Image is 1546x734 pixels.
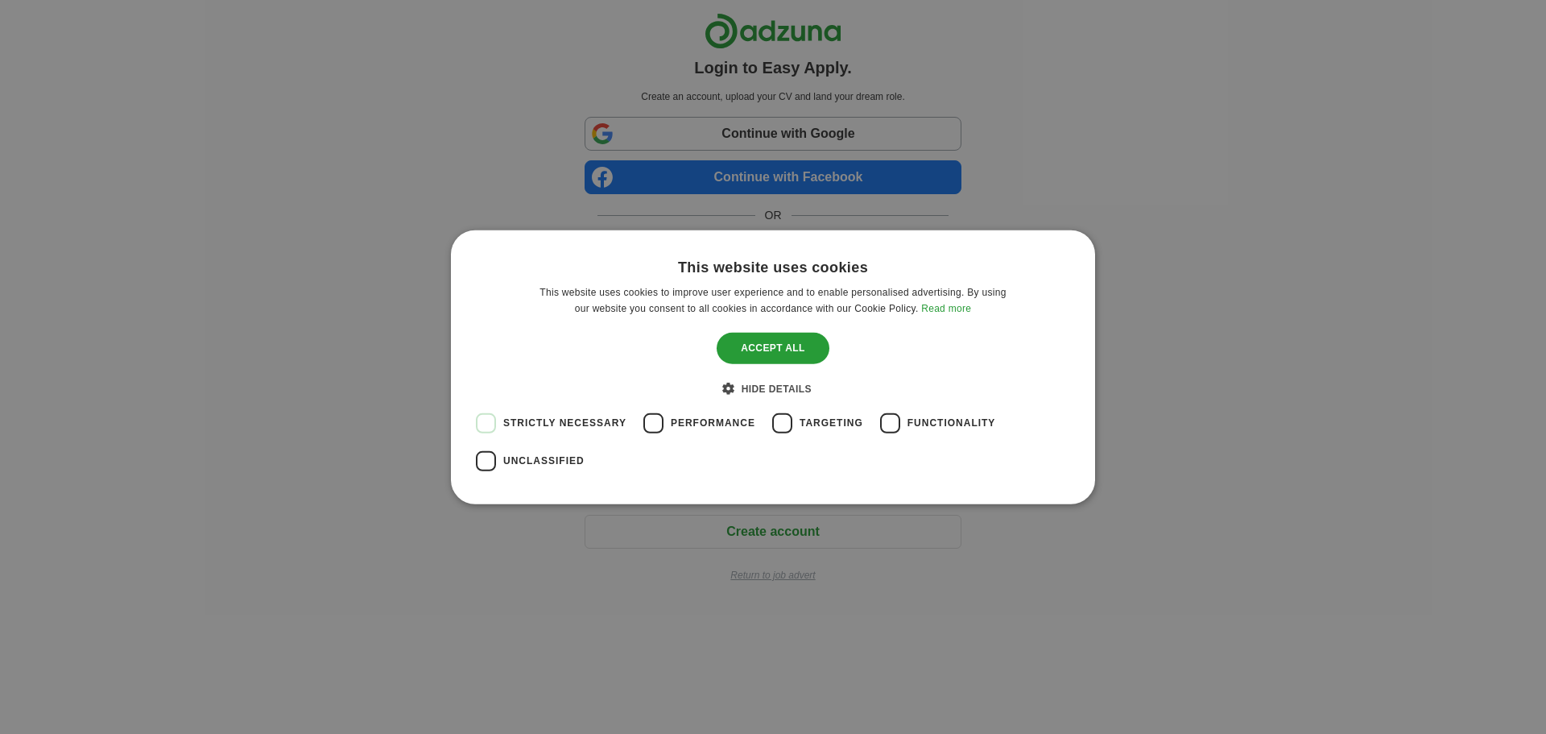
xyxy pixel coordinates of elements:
div: Cookie consent dialog [451,230,1095,504]
div: This website uses cookies [678,258,868,276]
span: Performance [671,416,755,430]
span: Unclassified [503,454,585,468]
span: Hide details [742,384,812,395]
span: Targeting [800,416,863,430]
span: Functionality [907,416,996,430]
a: Read more, opens a new window [921,303,971,314]
span: This website uses cookies to improve user experience and to enable personalised advertising. By u... [539,287,1006,314]
div: Hide details [734,380,812,396]
div: Accept all [717,333,829,363]
span: Strictly necessary [503,416,626,430]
